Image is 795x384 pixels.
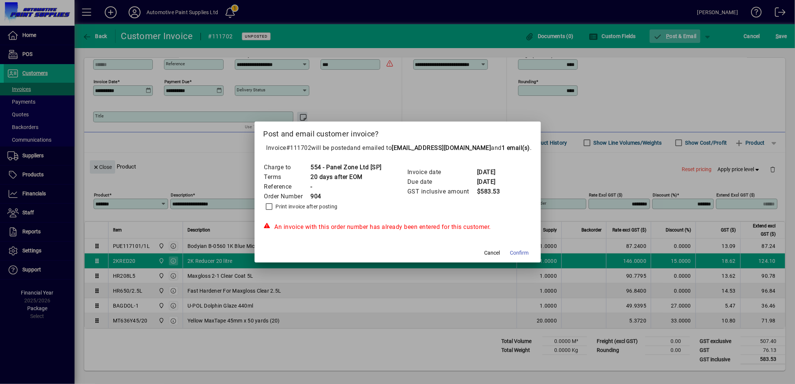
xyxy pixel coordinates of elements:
[407,177,477,187] td: Due date
[477,167,507,177] td: [DATE]
[264,192,310,201] td: Order Number
[264,144,532,152] p: Invoice will be posted .
[477,187,507,196] td: $583.53
[310,182,382,192] td: -
[507,246,532,259] button: Confirm
[310,163,382,172] td: 554 - Panel Zone Ltd [SP]
[264,223,532,232] div: An invoice with this order number has already been entered for this customer.
[407,187,477,196] td: GST inclusive amount
[264,172,310,182] td: Terms
[480,246,504,259] button: Cancel
[350,144,530,151] span: and emailed to
[264,182,310,192] td: Reference
[392,144,491,151] b: [EMAIL_ADDRESS][DOMAIN_NAME]
[510,249,529,257] span: Confirm
[491,144,530,151] span: and
[264,163,310,172] td: Charge to
[477,177,507,187] td: [DATE]
[255,122,541,143] h2: Post and email customer invoice?
[310,172,382,182] td: 20 days after EOM
[485,249,500,257] span: Cancel
[286,144,312,151] span: #111702
[502,144,530,151] b: 1 email(s)
[310,192,382,201] td: 904
[407,167,477,177] td: Invoice date
[274,203,338,210] label: Print invoice after posting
